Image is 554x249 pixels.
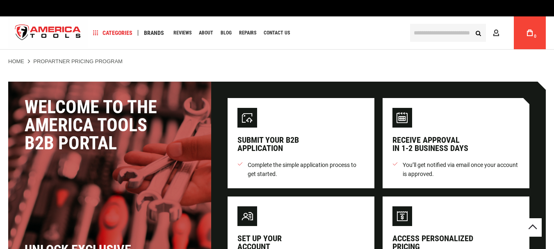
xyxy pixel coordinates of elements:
div: Welcome to the America Tools B2B Portal [25,98,195,152]
span: Repairs [239,30,256,35]
span: Contact Us [264,30,290,35]
span: 0 [534,34,536,39]
a: 0 [522,16,538,49]
div: Submit your B2B application [237,136,299,152]
a: Blog [217,27,235,39]
span: Complete the simple application process to get started. [248,160,365,178]
span: Reviews [173,30,192,35]
a: Home [8,58,24,65]
a: Contact Us [260,27,294,39]
a: Categories [89,27,136,39]
span: Blog [221,30,232,35]
a: Reviews [170,27,195,39]
span: About [199,30,213,35]
a: Brands [140,27,168,39]
div: Receive approval in 1-2 business days [392,136,468,152]
img: America Tools [8,18,88,48]
span: You’ll get notified via email once your account is approved. [403,160,520,178]
span: Categories [93,30,132,36]
strong: ProPartner Pricing Program [33,58,123,64]
a: About [195,27,217,39]
button: Search [470,25,486,41]
a: Repairs [235,27,260,39]
span: Brands [144,30,164,36]
a: store logo [8,18,88,48]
